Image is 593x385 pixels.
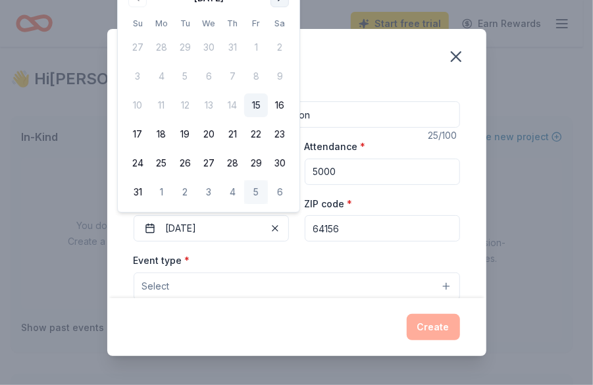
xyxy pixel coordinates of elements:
[268,151,292,175] button: 30
[173,180,197,204] button: 2
[305,140,366,153] label: Attendance
[244,180,268,204] button: 5
[268,180,292,204] button: 6
[134,215,289,242] button: [DATE]
[220,122,244,146] button: 21
[428,128,460,143] div: 25 /100
[244,93,268,117] button: 15
[142,278,170,294] span: Select
[268,93,292,117] button: 16
[244,16,268,30] th: Friday
[134,254,190,267] label: Event type
[305,197,353,211] label: ZIP code
[126,151,149,175] button: 24
[244,151,268,175] button: 29
[149,16,173,30] th: Monday
[268,122,292,146] button: 23
[126,180,149,204] button: 31
[173,122,197,146] button: 19
[220,151,244,175] button: 28
[126,122,149,146] button: 17
[197,151,220,175] button: 27
[149,151,173,175] button: 25
[305,215,460,242] input: 12345 (U.S. only)
[220,180,244,204] button: 4
[268,16,292,30] th: Saturday
[149,180,173,204] button: 1
[197,122,220,146] button: 20
[173,16,197,30] th: Tuesday
[134,272,460,300] button: Select
[197,16,220,30] th: Wednesday
[305,159,460,185] input: 20
[126,16,149,30] th: Sunday
[220,16,244,30] th: Thursday
[244,122,268,146] button: 22
[149,122,173,146] button: 18
[173,151,197,175] button: 26
[197,180,220,204] button: 3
